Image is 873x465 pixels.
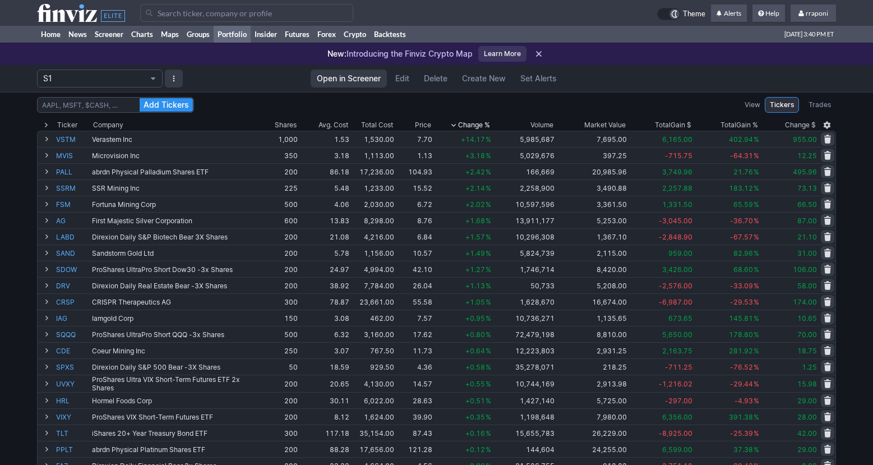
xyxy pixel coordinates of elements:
[462,73,506,84] span: Create New
[258,342,299,358] td: 250
[520,73,557,84] span: Set Alerts
[258,179,299,196] td: 225
[258,293,299,310] td: 300
[350,342,395,358] td: 767.50
[486,233,491,241] span: %
[395,228,433,245] td: 6.84
[56,213,90,228] a: AG
[730,282,753,290] span: -33.09
[281,26,313,43] a: Futures
[492,245,556,261] td: 5,824,739
[91,26,127,43] a: Screener
[299,342,350,358] td: 3.07
[350,277,395,293] td: 7,784.00
[665,397,692,405] span: -297.00
[486,282,491,290] span: %
[395,179,433,196] td: 15.52
[486,168,491,176] span: %
[659,380,692,388] span: -1,216.02
[395,392,433,408] td: 28.63
[43,73,145,84] span: S1
[395,310,433,326] td: 7.57
[350,228,395,245] td: 4,216.00
[659,298,692,306] span: -6,987.00
[659,282,692,290] span: -2,576.00
[64,26,91,43] a: News
[140,4,353,22] input: Search
[803,97,836,113] a: Trades
[797,249,817,257] span: 31.00
[258,375,299,392] td: 200
[730,233,753,241] span: -67.57
[754,135,759,144] span: %
[802,363,817,371] span: 1.25
[92,314,257,323] div: Iamgold Corp
[754,217,759,225] span: %
[556,310,628,326] td: 1,135.65
[92,265,257,274] div: ProShares UltraPro Short Dow30 -3x Shares
[486,265,491,274] span: %
[729,135,753,144] span: 402.94
[92,282,257,290] div: Direxion Daily Real Estate Bear -3X Shares
[486,298,491,306] span: %
[56,375,90,392] a: UVXY
[754,282,759,290] span: %
[486,200,491,209] span: %
[56,409,90,425] a: VIXY
[556,375,628,392] td: 2,913.98
[486,135,491,144] span: %
[665,363,692,371] span: -711.25
[486,347,491,355] span: %
[735,397,753,405] span: -4.93
[784,26,834,43] span: [DATE] 3:40 PM ET
[258,326,299,342] td: 500
[733,200,753,209] span: 65.59
[317,73,381,84] span: Open in Screener
[492,228,556,245] td: 10,296,308
[730,380,753,388] span: -29.44
[57,119,77,131] div: Ticker
[395,163,433,179] td: 104.93
[465,217,485,225] span: +1.68
[730,363,753,371] span: -76.52
[92,233,257,241] div: Direxion Daily S&P Biotech Bear 3X Shares
[486,363,491,371] span: %
[465,282,485,290] span: +1.13
[56,164,90,179] a: PALL
[465,168,485,176] span: +2.42
[395,375,433,392] td: 14.57
[530,119,553,131] div: Volume
[486,380,491,388] span: %
[765,97,799,113] a: Tickers
[584,119,626,131] span: Market Value
[258,358,299,375] td: 50
[797,200,817,209] span: 66.50
[754,151,759,160] span: %
[56,441,90,457] a: PPLT
[350,196,395,212] td: 2,030.00
[258,212,299,228] td: 600
[92,135,257,144] div: Verastem Inc
[258,147,299,163] td: 350
[754,380,759,388] span: %
[350,163,395,179] td: 17,236.00
[395,342,433,358] td: 11.73
[299,293,350,310] td: 78.87
[424,73,447,84] span: Delete
[486,314,491,323] span: %
[56,278,90,293] a: DRV
[465,363,485,371] span: +0.58
[458,119,490,131] span: Change %
[492,293,556,310] td: 1,628,670
[662,200,692,209] span: 1,331.50
[214,26,251,43] a: Portfolio
[299,212,350,228] td: 13.83
[657,8,705,20] a: Theme
[37,119,55,131] div: Expand All
[318,119,348,131] div: Avg. Cost
[797,184,817,192] span: 73.13
[465,184,485,192] span: +2.14
[327,48,473,59] p: Introducing the Finviz Crypto Map
[56,310,90,326] a: IAG
[733,265,753,274] span: 68.60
